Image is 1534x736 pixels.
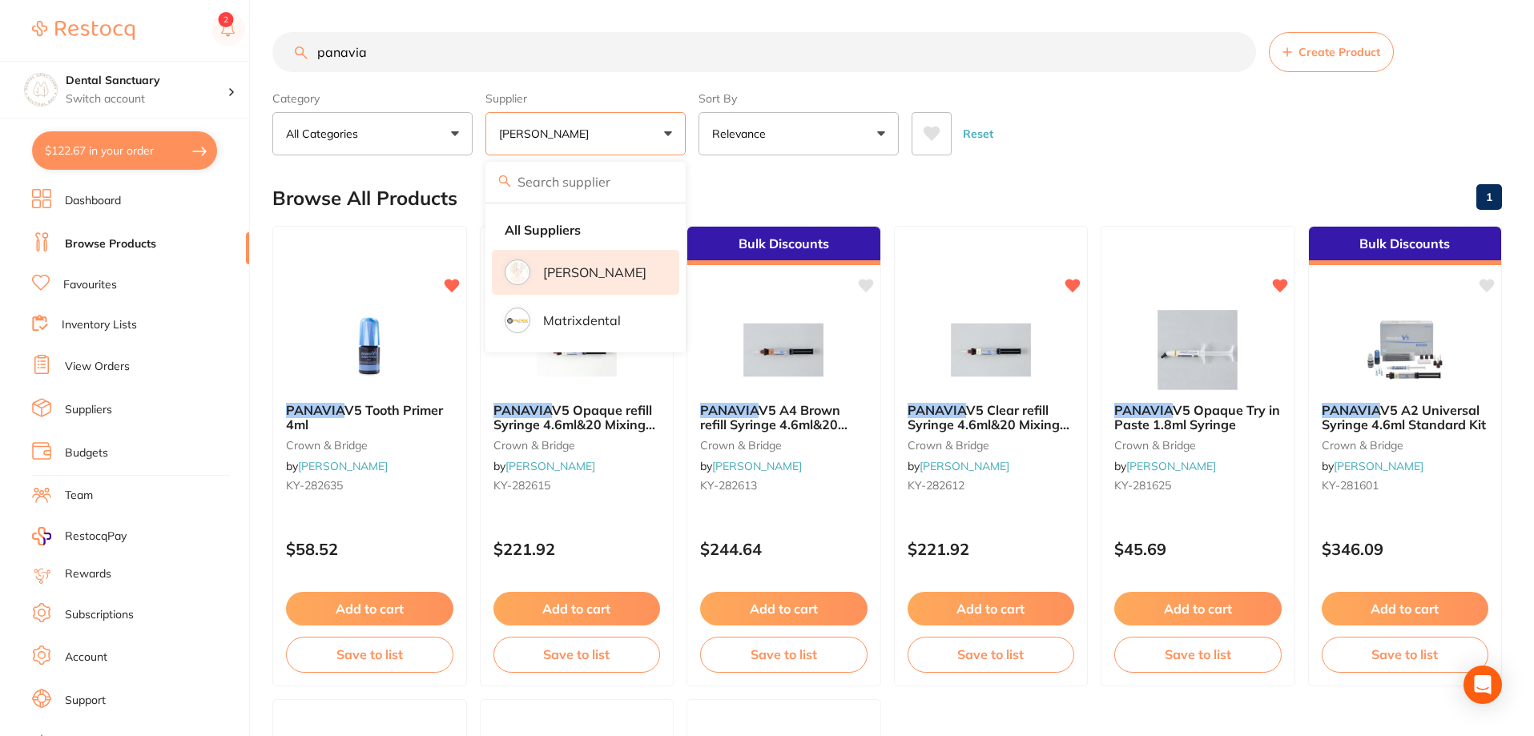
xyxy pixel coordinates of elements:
[65,566,111,582] a: Rewards
[507,310,528,331] img: Matrixdental
[1309,227,1502,265] div: Bulk Discounts
[1322,459,1423,473] span: by
[286,459,388,473] span: by
[908,403,1075,432] b: PANAVIA V5 Clear refill Syringe 4.6ml&20 Mixing tips
[1322,403,1489,432] b: PANAVIA V5 A2 Universal Syringe 4.6ml Standard Kit
[286,592,453,625] button: Add to cart
[505,223,581,237] strong: All Suppliers
[66,73,227,89] h4: Dental Sanctuary
[939,310,1043,390] img: PANAVIA V5 Clear refill Syringe 4.6ml&20 Mixing tips
[32,527,51,545] img: RestocqPay
[699,91,899,106] label: Sort By
[1114,459,1216,473] span: by
[286,402,344,418] em: PANAVIA
[1114,403,1282,432] b: PANAVIA V5 Opaque Try in Paste 1.8ml Syringe
[286,478,343,493] span: KY-282635
[1476,181,1502,213] a: 1
[25,74,57,106] img: Dental Sanctuary
[65,529,127,545] span: RestocqPay
[908,540,1075,558] p: $221.92
[493,439,661,452] small: crown & bridge
[1322,592,1489,625] button: Add to cart
[286,540,453,558] p: $58.52
[65,488,93,504] a: Team
[493,459,595,473] span: by
[65,359,130,375] a: View Orders
[958,112,998,155] button: Reset
[493,402,552,418] em: PANAVIA
[499,126,595,142] p: [PERSON_NAME]
[62,317,137,333] a: Inventory Lists
[700,402,848,448] span: V5 A4 Brown refill Syringe 4.6ml&20 Mixing tips
[1114,540,1282,558] p: $45.69
[700,403,868,432] b: PANAVIA V5 A4 Brown refill Syringe 4.6ml&20 Mixing tips
[1114,637,1282,672] button: Save to list
[1322,540,1489,558] p: $346.09
[272,112,473,155] button: All Categories
[65,236,156,252] a: Browse Products
[908,637,1075,672] button: Save to list
[492,213,679,247] li: Clear selection
[286,439,453,452] small: crown & bridge
[700,540,868,558] p: $244.64
[1322,478,1379,493] span: KY-281601
[700,459,802,473] span: by
[66,91,227,107] p: Switch account
[298,459,388,473] a: [PERSON_NAME]
[485,112,686,155] button: [PERSON_NAME]
[1322,637,1489,672] button: Save to list
[493,637,661,672] button: Save to list
[700,439,868,452] small: crown & bridge
[687,227,880,265] div: Bulk Discounts
[908,439,1075,452] small: crown & bridge
[908,478,964,493] span: KY-282612
[908,402,966,418] em: PANAVIA
[65,445,108,461] a: Budgets
[493,403,661,432] b: PANAVIA V5 Opaque refill Syringe 4.6ml&20 Mixing tips
[1322,439,1489,452] small: crown & bridge
[493,540,661,558] p: $221.92
[712,459,802,473] a: [PERSON_NAME]
[32,12,135,49] a: Restocq Logo
[286,637,453,672] button: Save to list
[700,637,868,672] button: Save to list
[493,592,661,625] button: Add to cart
[32,527,127,545] a: RestocqPay
[543,313,621,328] p: Matrixdental
[1114,402,1280,432] span: V5 Opaque Try in Paste 1.8ml Syringe
[32,131,217,170] button: $122.67 in your order
[505,459,595,473] a: [PERSON_NAME]
[543,265,646,280] p: [PERSON_NAME]
[1114,478,1171,493] span: KY-281625
[1114,439,1282,452] small: crown & bridge
[1353,310,1457,390] img: PANAVIA V5 A2 Universal Syringe 4.6ml Standard Kit
[700,478,757,493] span: KY-282613
[1322,402,1486,432] span: V5 A2 Universal Syringe 4.6ml Standard Kit
[286,126,364,142] p: All Categories
[485,91,686,106] label: Supplier
[1464,666,1502,704] div: Open Intercom Messenger
[1269,32,1394,72] button: Create Product
[507,262,528,283] img: Henry Schein Halas
[286,402,443,432] span: V5 Tooth Primer 4ml
[1145,310,1250,390] img: PANAVIA V5 Opaque Try in Paste 1.8ml Syringe
[65,402,112,418] a: Suppliers
[493,402,655,448] span: V5 Opaque refill Syringe 4.6ml&20 Mixing tips
[908,459,1009,473] span: by
[700,402,759,418] em: PANAVIA
[65,650,107,666] a: Account
[485,162,686,202] input: Search supplier
[1114,592,1282,625] button: Add to cart
[731,310,835,390] img: PANAVIA V5 A4 Brown refill Syringe 4.6ml&20 Mixing tips
[65,193,121,209] a: Dashboard
[908,402,1069,448] span: V5 Clear refill Syringe 4.6ml&20 Mixing tips
[700,592,868,625] button: Add to cart
[65,607,134,623] a: Subscriptions
[712,126,772,142] p: Relevance
[32,21,135,40] img: Restocq Logo
[272,91,473,106] label: Category
[272,32,1256,72] input: Search Products
[65,693,106,709] a: Support
[1114,402,1173,418] em: PANAVIA
[272,187,457,210] h2: Browse All Products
